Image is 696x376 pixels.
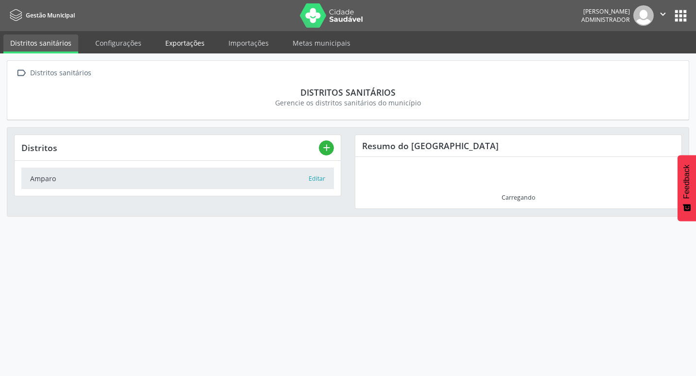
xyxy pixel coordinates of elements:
[658,9,668,19] i: 
[21,98,675,108] div: Gerencie os distritos sanitários do município
[502,193,535,202] div: Carregando
[654,5,672,26] button: 
[321,142,332,153] i: add
[633,5,654,26] img: img
[682,165,691,199] span: Feedback
[21,87,675,98] div: Distritos sanitários
[88,34,148,51] a: Configurações
[672,7,689,24] button: apps
[286,34,357,51] a: Metas municipais
[319,140,334,155] button: add
[158,34,211,51] a: Exportações
[14,66,28,80] i: 
[7,7,75,23] a: Gestão Municipal
[581,7,630,16] div: [PERSON_NAME]
[26,11,75,19] span: Gestão Municipal
[21,142,319,153] div: Distritos
[355,135,681,156] div: Resumo do [GEOGRAPHIC_DATA]
[14,66,93,80] a:  Distritos sanitários
[678,155,696,221] button: Feedback - Mostrar pesquisa
[3,34,78,53] a: Distritos sanitários
[222,34,276,51] a: Importações
[581,16,630,24] span: Administrador
[28,66,93,80] div: Distritos sanitários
